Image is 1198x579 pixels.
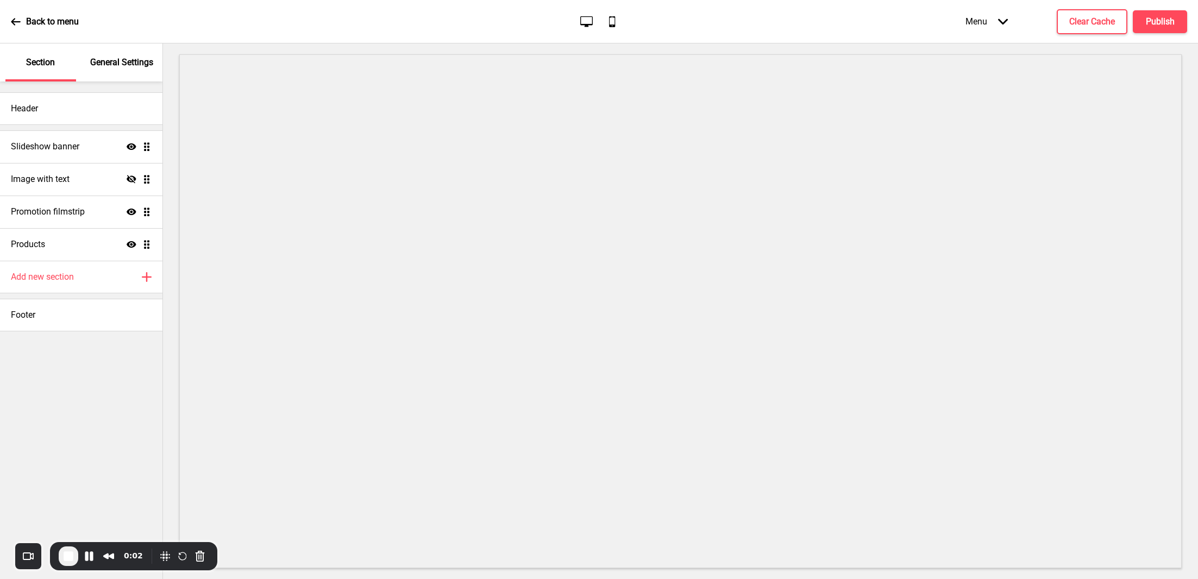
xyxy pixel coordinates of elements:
h4: Promotion filmstrip [11,206,85,218]
h4: Header [11,103,38,115]
h4: Publish [1146,16,1175,28]
a: Back to menu [11,7,79,36]
div: Menu [955,5,1019,37]
p: Back to menu [26,16,79,28]
h4: Clear Cache [1069,16,1115,28]
p: General Settings [90,56,153,68]
h4: Products [11,238,45,250]
h4: Slideshow banner [11,141,79,153]
h4: Add new section [11,271,74,283]
h4: Image with text [11,173,70,185]
p: Section [26,56,55,68]
button: Publish [1133,10,1187,33]
button: Clear Cache [1057,9,1127,34]
h4: Footer [11,309,35,321]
